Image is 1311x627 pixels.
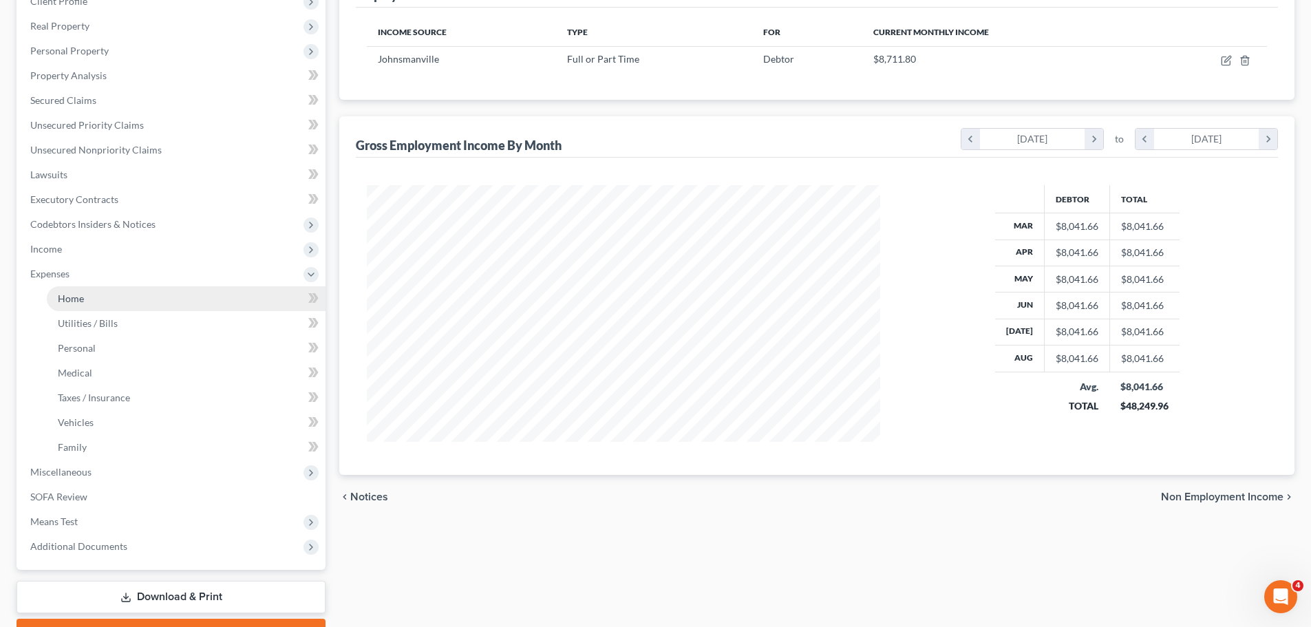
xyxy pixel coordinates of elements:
span: Property Analysis [30,70,107,81]
span: For [763,27,780,37]
span: Executory Contracts [30,193,118,205]
span: Secured Claims [30,94,96,106]
a: SOFA Review [19,485,326,509]
div: [DATE] [980,129,1085,149]
i: chevron_right [1283,491,1294,502]
a: Taxes / Insurance [47,385,326,410]
span: Unsecured Priority Claims [30,119,144,131]
span: Utilities / Bills [58,317,118,329]
th: Jun [995,293,1045,319]
a: Property Analysis [19,63,326,88]
div: $48,249.96 [1120,399,1169,413]
td: $8,041.66 [1109,266,1180,292]
a: Executory Contracts [19,187,326,212]
a: Vehicles [47,410,326,435]
span: Unsecured Nonpriority Claims [30,144,162,156]
span: Means Test [30,516,78,527]
span: Real Property [30,20,89,32]
a: Family [47,435,326,460]
span: Miscellaneous [30,466,92,478]
i: chevron_right [1085,129,1103,149]
span: Personal [58,342,96,354]
a: Medical [47,361,326,385]
iframe: Intercom live chat [1264,580,1297,613]
button: Non Employment Income chevron_right [1161,491,1294,502]
div: $8,041.66 [1056,220,1098,233]
th: Total [1109,185,1180,213]
span: 4 [1292,580,1303,591]
span: Lawsuits [30,169,67,180]
a: Lawsuits [19,162,326,187]
span: to [1115,132,1124,146]
span: Type [567,27,588,37]
span: Additional Documents [30,540,127,552]
div: $8,041.66 [1056,299,1098,312]
span: Home [58,293,84,304]
i: chevron_left [1136,129,1154,149]
a: Home [47,286,326,311]
span: Codebtors Insiders & Notices [30,218,156,230]
i: chevron_right [1259,129,1277,149]
span: Medical [58,367,92,379]
th: Debtor [1044,185,1109,213]
span: Vehicles [58,416,94,428]
div: $8,041.66 [1056,246,1098,259]
span: Current Monthly Income [873,27,989,37]
span: Expenses [30,268,70,279]
div: $8,041.66 [1120,380,1169,394]
span: Income Source [378,27,447,37]
div: TOTAL [1055,399,1098,413]
div: $8,041.66 [1056,352,1098,365]
td: $8,041.66 [1109,319,1180,345]
span: Family [58,441,87,453]
th: May [995,266,1045,292]
span: Johnsmanville [378,53,439,65]
span: Income [30,243,62,255]
div: Gross Employment Income By Month [356,137,562,153]
a: Unsecured Priority Claims [19,113,326,138]
td: $8,041.66 [1109,240,1180,266]
td: $8,041.66 [1109,213,1180,240]
th: Mar [995,213,1045,240]
td: $8,041.66 [1109,293,1180,319]
a: Download & Print [17,581,326,613]
span: Personal Property [30,45,109,56]
td: $8,041.66 [1109,346,1180,372]
div: [DATE] [1154,129,1259,149]
a: Personal [47,336,326,361]
span: Non Employment Income [1161,491,1283,502]
a: Unsecured Nonpriority Claims [19,138,326,162]
a: Utilities / Bills [47,311,326,336]
div: $8,041.66 [1056,273,1098,286]
a: Secured Claims [19,88,326,113]
span: Full or Part Time [567,53,639,65]
span: SOFA Review [30,491,87,502]
span: Notices [350,491,388,502]
span: $8,711.80 [873,53,916,65]
div: $8,041.66 [1056,325,1098,339]
th: Aug [995,346,1045,372]
span: Taxes / Insurance [58,392,130,403]
i: chevron_left [961,129,980,149]
th: [DATE] [995,319,1045,345]
span: Debtor [763,53,794,65]
i: chevron_left [339,491,350,502]
button: chevron_left Notices [339,491,388,502]
th: Apr [995,240,1045,266]
div: Avg. [1055,380,1098,394]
